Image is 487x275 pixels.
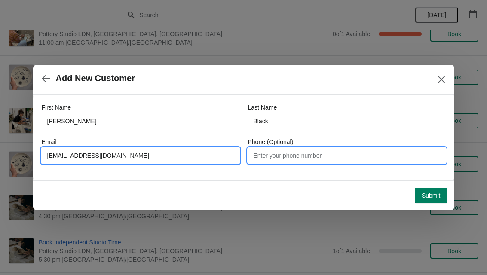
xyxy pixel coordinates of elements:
button: Submit [415,188,447,203]
label: Email [42,137,57,146]
input: Enter your email [42,148,239,163]
input: John [42,113,239,129]
span: Submit [422,192,441,199]
label: Phone (Optional) [248,137,294,146]
h2: Add New Customer [56,73,135,83]
input: Enter your phone number [248,148,446,163]
label: Last Name [248,103,277,112]
input: Smith [248,113,446,129]
label: First Name [42,103,71,112]
button: Close [434,72,449,87]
